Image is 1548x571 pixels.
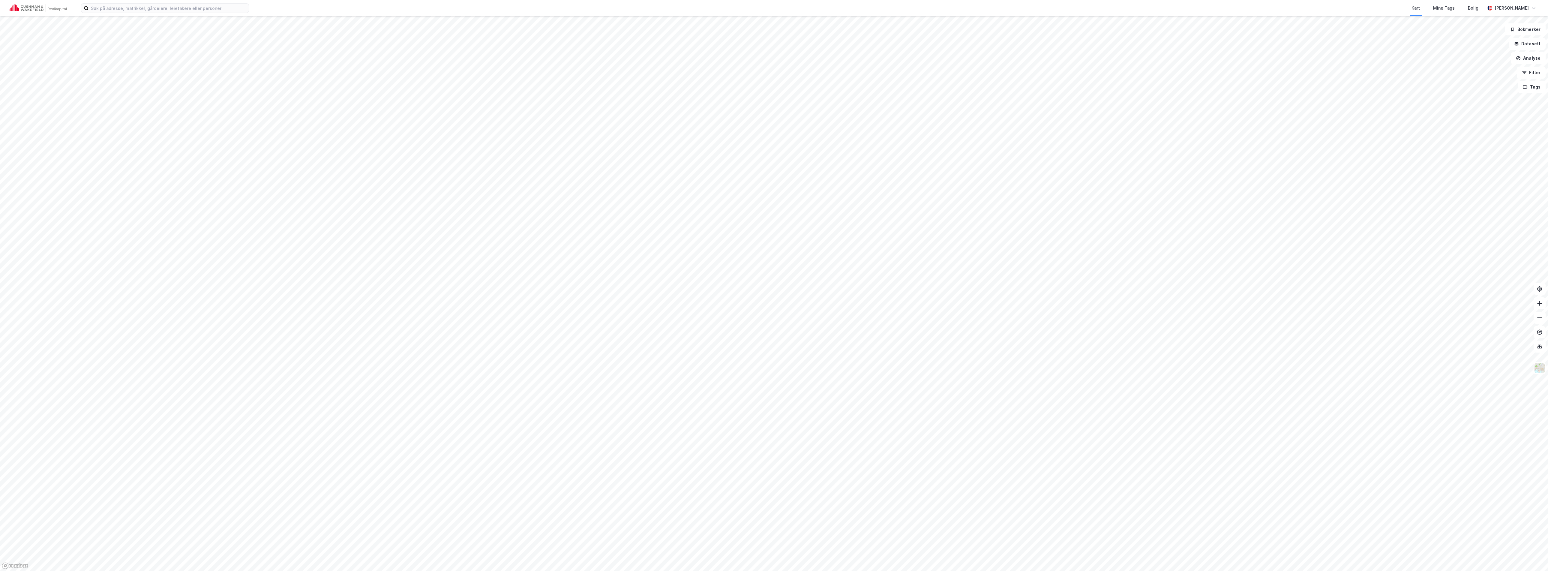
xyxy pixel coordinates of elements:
img: cushman-wakefield-realkapital-logo.202ea83816669bd177139c58696a8fa1.svg [10,4,67,12]
img: Z [1534,362,1545,374]
button: Tags [1518,81,1546,93]
div: Bolig [1468,5,1478,12]
div: Kart [1411,5,1420,12]
div: [PERSON_NAME] [1495,5,1529,12]
button: Bokmerker [1505,23,1546,35]
input: Søk på adresse, matrikkel, gårdeiere, leietakere eller personer [88,4,249,13]
button: Filter [1517,67,1546,79]
button: Datasett [1509,38,1546,50]
button: Analyse [1511,52,1546,64]
div: Mine Tags [1433,5,1455,12]
div: Kontrollprogram for chat [1518,542,1548,571]
iframe: Chat Widget [1518,542,1548,571]
a: Mapbox homepage [2,562,28,569]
